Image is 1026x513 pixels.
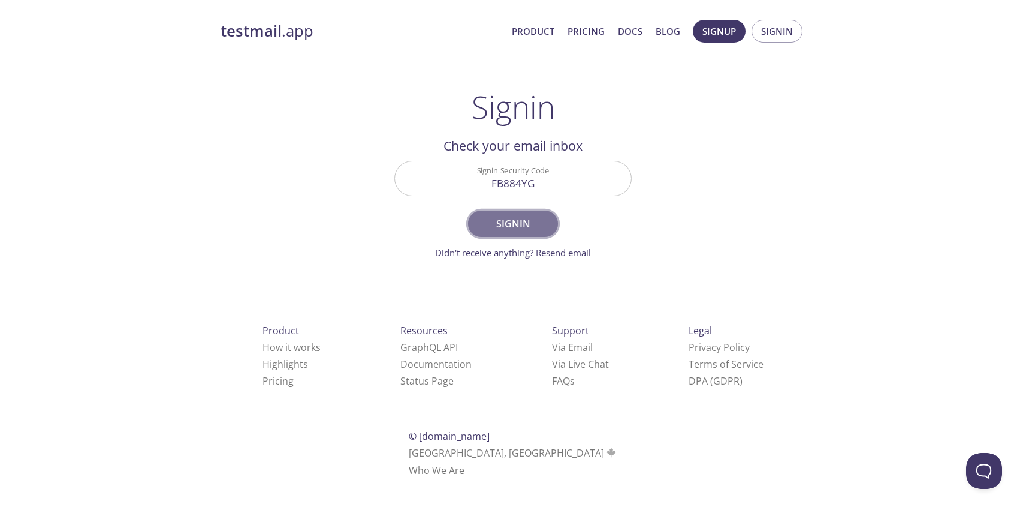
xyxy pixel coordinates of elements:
[435,247,591,259] a: Didn't receive anything? Resend email
[400,341,458,354] a: GraphQL API
[552,374,575,388] a: FAQ
[481,215,545,232] span: Signin
[689,358,764,371] a: Terms of Service
[409,430,490,443] span: © [DOMAIN_NAME]
[552,324,589,337] span: Support
[966,453,1002,489] iframe: Help Scout Beacon - Open
[656,23,680,39] a: Blog
[752,20,802,43] button: Signin
[689,374,743,388] a: DPA (GDPR)
[262,374,294,388] a: Pricing
[618,23,642,39] a: Docs
[400,324,448,337] span: Resources
[394,136,632,156] h2: Check your email inbox
[400,374,454,388] a: Status Page
[570,374,575,388] span: s
[472,89,555,125] h1: Signin
[262,341,321,354] a: How it works
[262,324,299,337] span: Product
[702,23,736,39] span: Signup
[221,21,502,41] a: testmail.app
[468,211,558,237] button: Signin
[512,23,554,39] a: Product
[262,358,308,371] a: Highlights
[568,23,605,39] a: Pricing
[689,324,712,337] span: Legal
[552,341,593,354] a: Via Email
[409,446,618,460] span: [GEOGRAPHIC_DATA], [GEOGRAPHIC_DATA]
[400,358,472,371] a: Documentation
[552,358,609,371] a: Via Live Chat
[689,341,750,354] a: Privacy Policy
[221,20,282,41] strong: testmail
[409,464,464,477] a: Who We Are
[693,20,746,43] button: Signup
[761,23,793,39] span: Signin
